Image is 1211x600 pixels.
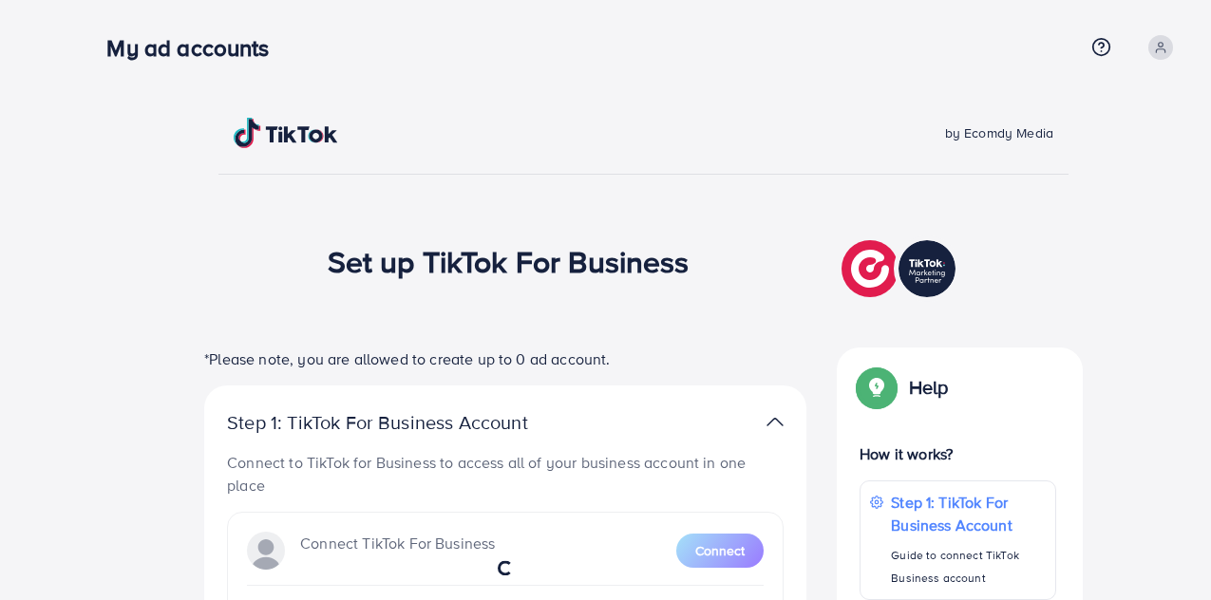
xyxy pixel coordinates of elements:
[891,491,1046,536] p: Step 1: TikTok For Business Account
[766,408,784,436] img: TikTok partner
[909,376,949,399] p: Help
[945,123,1053,142] span: by Ecomdy Media
[204,347,806,370] p: *Please note, you are allowed to create up to 0 ad account.
[234,118,338,148] img: TikTok
[227,411,588,434] p: Step 1: TikTok For Business Account
[842,235,960,302] img: TikTok partner
[106,34,284,62] h3: My ad accounts
[860,370,894,404] img: Popup guide
[860,442,1056,465] p: How it works?
[891,544,1046,590] p: Guide to connect TikTok Business account
[328,243,690,279] h1: Set up TikTok For Business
